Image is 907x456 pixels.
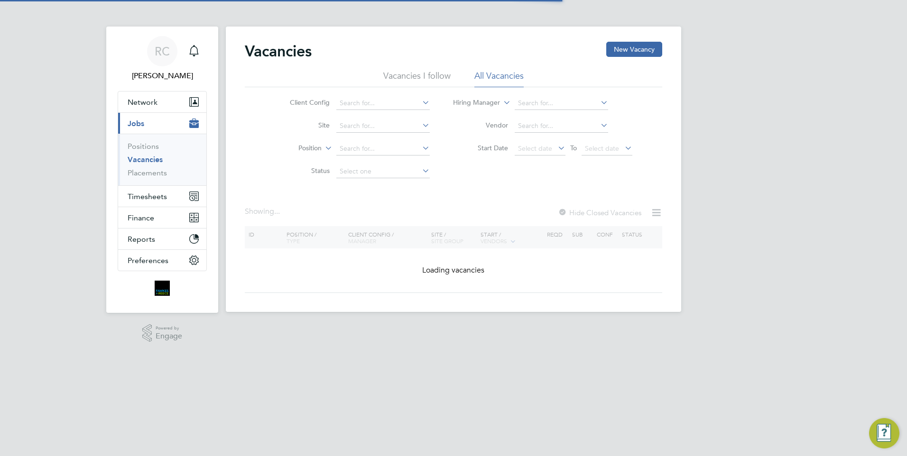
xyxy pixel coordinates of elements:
a: RC[PERSON_NAME] [118,36,207,82]
input: Search for... [515,97,608,110]
label: Vendor [453,121,508,129]
a: Vacancies [128,155,163,164]
span: Timesheets [128,192,167,201]
span: Network [128,98,157,107]
label: Status [275,166,330,175]
a: Placements [128,168,167,177]
input: Search for... [515,119,608,133]
label: Client Config [275,98,330,107]
a: Go to home page [118,281,207,296]
span: ... [274,207,280,216]
span: Robyn Clarke [118,70,207,82]
span: Select date [585,144,619,153]
h2: Vacancies [245,42,312,61]
li: Vacancies I follow [383,70,451,87]
label: Start Date [453,144,508,152]
button: Reports [118,228,206,249]
button: New Vacancy [606,42,662,57]
div: Showing [245,207,282,217]
label: Hiring Manager [445,98,500,108]
a: Powered byEngage [142,324,183,342]
span: Powered by [156,324,182,332]
span: Engage [156,332,182,340]
div: Jobs [118,134,206,185]
span: Select date [518,144,552,153]
img: bromak-logo-retina.png [155,281,170,296]
button: Jobs [118,113,206,134]
label: Site [275,121,330,129]
input: Search for... [336,142,430,155]
label: Hide Closed Vacancies [558,208,641,217]
button: Network [118,91,206,112]
a: Positions [128,142,159,151]
label: Position [267,144,322,153]
span: Reports [128,235,155,244]
input: Select one [336,165,430,178]
li: All Vacancies [474,70,524,87]
span: RC [155,45,170,57]
button: Timesheets [118,186,206,207]
button: Engage Resource Center [869,418,899,448]
span: To [567,142,580,154]
span: Preferences [128,256,168,265]
button: Finance [118,207,206,228]
input: Search for... [336,119,430,133]
button: Preferences [118,250,206,271]
input: Search for... [336,97,430,110]
span: Jobs [128,119,144,128]
span: Finance [128,213,154,222]
nav: Main navigation [106,27,218,313]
